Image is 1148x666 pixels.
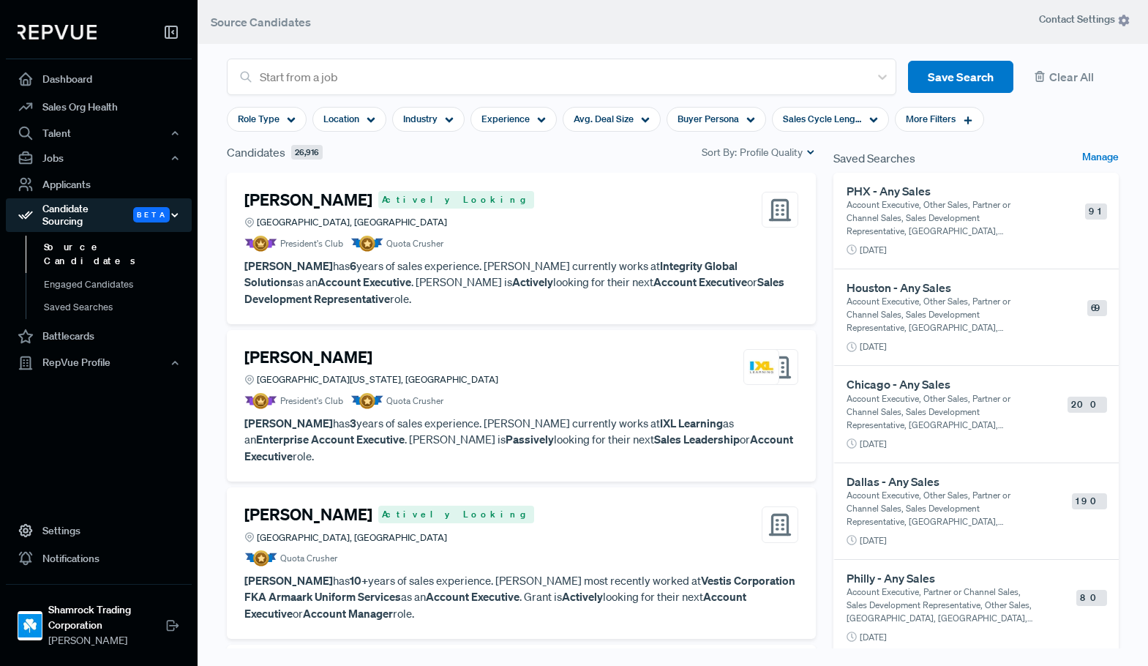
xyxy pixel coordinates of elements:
[6,351,192,375] button: RepVue Profile
[6,545,192,572] a: Notifications
[133,207,170,222] span: Beta
[26,296,211,319] a: Saved Searches
[6,198,192,232] button: Candidate Sourcing Beta
[48,602,165,633] strong: Shamrock Trading Corporation
[6,323,192,351] a: Battlecards
[6,121,192,146] button: Talent
[26,273,211,296] a: Engaged Candidates
[6,517,192,545] a: Settings
[211,15,311,29] span: Source Candidates
[26,236,211,273] a: Source Candidates
[6,198,192,232] div: Candidate Sourcing
[6,65,192,93] a: Dashboard
[18,614,42,637] img: Shamrock Trading Corporation
[6,93,192,121] a: Sales Org Health
[18,25,97,40] img: RepVue
[48,633,165,648] span: [PERSON_NAME]
[6,171,192,198] a: Applicants
[6,146,192,171] button: Jobs
[1039,12,1130,27] span: Contact Settings
[6,584,192,654] a: Shamrock Trading CorporationShamrock Trading Corporation[PERSON_NAME]
[749,354,775,381] img: IXL Learning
